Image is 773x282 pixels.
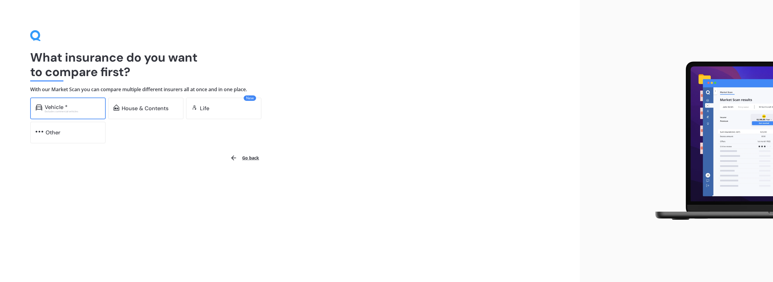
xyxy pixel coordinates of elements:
[646,58,773,224] img: laptop.webp
[30,86,550,93] h4: With our Market Scan you can compare multiple different insurers all at once and in one place.
[200,105,209,111] div: Life
[114,104,119,111] img: home-and-contents.b802091223b8502ef2dd.svg
[122,105,168,111] div: House & Contents
[46,130,60,136] div: Other
[45,104,68,110] div: Vehicle *
[36,104,42,111] img: car.f15378c7a67c060ca3f3.svg
[36,129,43,135] img: other.81dba5aafe580aa69f38.svg
[226,151,263,165] button: Go back
[244,95,256,101] span: New
[30,50,550,79] h1: What insurance do you want to compare first?
[191,104,197,111] img: life.f720d6a2d7cdcd3ad642.svg
[45,110,100,113] div: Excludes commercial vehicles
